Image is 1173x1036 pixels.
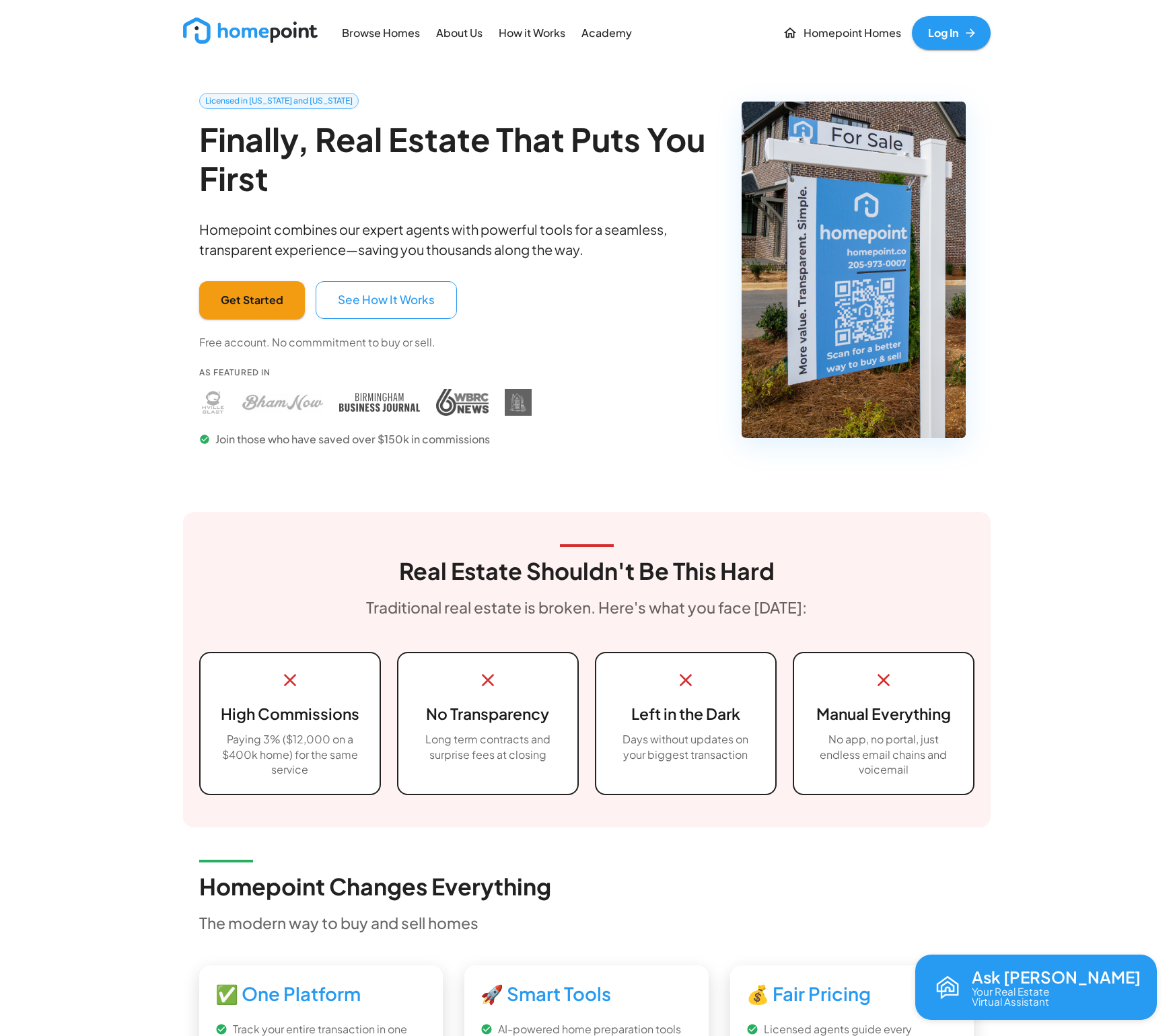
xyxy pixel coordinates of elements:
a: Homepoint Homes [777,16,907,50]
img: DIY Homebuyers Academy press coverage - Homepoint featured in DIY Homebuyers Academy [505,389,532,416]
img: Reva [931,971,964,1004]
h5: 🚀 Smart Tools [481,982,692,1006]
h5: 💰 Fair Pricing [746,982,958,1006]
p: Ask [PERSON_NAME] [972,968,1141,986]
h2: Finally, Real Estate That Puts You First [199,120,707,197]
p: As Featured In [199,367,532,378]
p: Homepoint combines our expert agents with powerful tools for a seamless, transparent experience—s... [199,219,707,260]
p: No app, no portal, just endless email chains and voicemail [810,732,957,778]
a: Browse Homes [336,17,425,48]
button: Open chat with Reva [915,955,1157,1020]
h6: Manual Everything [810,702,957,727]
p: How it Works [499,26,565,41]
p: Paying 3% ($12,000 on a $400k home) for the same service [217,732,363,778]
a: About Us [431,17,488,48]
h6: The modern way to buy and sell homes [199,911,974,936]
p: Free account. No commmitment to buy or sell. [199,335,435,350]
a: How it Works [493,17,571,48]
h3: Homepoint Changes Everything [199,873,974,900]
img: Birmingham Business Journal press coverage - Homepoint featured in Birmingham Business Journal [339,389,420,416]
p: Days without updates on your biggest transaction [612,732,759,763]
h6: Traditional real estate is broken. Here's what you face [DATE]: [366,595,807,620]
p: About Us [436,26,483,41]
img: Homepoint real estate for sale sign - Licensed brokerage in Alabama and Tennessee [742,102,966,438]
a: Academy [576,17,637,48]
p: Long term contracts and surprise fees at closing [415,732,561,763]
h6: Left in the Dark [612,702,759,727]
p: Homepoint Homes [804,26,901,41]
img: Bham Now press coverage - Homepoint featured in Bham Now [242,389,323,416]
h5: ✅ One Platform [215,982,427,1006]
h6: No Transparency [415,702,561,727]
h6: High Commissions [217,702,363,727]
p: Academy [581,26,632,41]
button: See How It Works [316,281,457,319]
p: Browse Homes [342,26,420,41]
span: Licensed in [US_STATE] and [US_STATE] [200,95,358,107]
a: Log In [912,16,991,50]
img: Huntsville Blast press coverage - Homepoint featured in Huntsville Blast [199,389,226,416]
a: Licensed in [US_STATE] and [US_STATE] [199,93,359,109]
h3: Real Estate Shouldn't Be This Hard [399,558,775,585]
img: WBRC press coverage - Homepoint featured in WBRC [436,389,489,416]
p: Join those who have saved over $150k in commissions [199,432,532,447]
button: Get Started [199,281,305,319]
p: Your Real Estate Virtual Assistant [972,986,1049,1006]
img: new_logo_light.png [183,17,318,44]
